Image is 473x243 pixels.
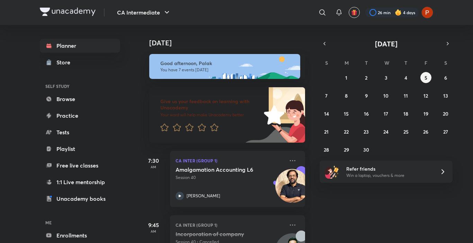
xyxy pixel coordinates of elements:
button: September 10, 2025 [381,90,392,101]
a: 1:1 Live mentorship [40,175,120,189]
button: September 30, 2025 [361,144,372,155]
abbr: September 15, 2025 [344,110,349,117]
h5: 9:45 [140,221,167,229]
abbr: September 29, 2025 [344,146,349,153]
img: Palak [421,7,433,18]
abbr: September 22, 2025 [344,128,349,135]
abbr: September 17, 2025 [384,110,388,117]
h6: SELF STUDY [40,80,120,92]
button: September 25, 2025 [400,126,411,137]
a: Free live classes [40,159,120,172]
img: afternoon [149,54,300,79]
abbr: September 1, 2025 [345,74,347,81]
abbr: September 6, 2025 [444,74,447,81]
h5: Amalgamation Accounting L6 [176,166,262,173]
abbr: September 25, 2025 [403,128,409,135]
abbr: Thursday [404,60,407,66]
abbr: Sunday [325,60,328,66]
abbr: September 30, 2025 [363,146,369,153]
abbr: September 8, 2025 [345,92,348,99]
button: September 11, 2025 [400,90,411,101]
abbr: September 28, 2025 [324,146,329,153]
button: September 20, 2025 [440,108,451,119]
button: September 13, 2025 [440,90,451,101]
button: September 14, 2025 [321,108,332,119]
button: September 16, 2025 [361,108,372,119]
abbr: September 19, 2025 [423,110,428,117]
a: Unacademy books [40,192,120,206]
abbr: September 11, 2025 [404,92,408,99]
abbr: September 2, 2025 [365,74,367,81]
span: [DATE] [375,39,398,48]
div: Store [56,58,74,66]
abbr: September 16, 2025 [364,110,369,117]
abbr: September 18, 2025 [403,110,408,117]
p: You have 7 events [DATE] [160,67,294,73]
abbr: September 3, 2025 [385,74,387,81]
button: [DATE] [329,39,443,48]
abbr: September 23, 2025 [364,128,369,135]
h6: Give us your feedback on learning with Unacademy [160,98,261,111]
abbr: September 13, 2025 [443,92,448,99]
button: September 24, 2025 [381,126,392,137]
a: Playlist [40,142,120,156]
button: September 7, 2025 [321,90,332,101]
button: avatar [349,7,360,18]
button: September 27, 2025 [440,126,451,137]
button: September 21, 2025 [321,126,332,137]
button: September 29, 2025 [341,144,352,155]
button: September 6, 2025 [440,72,451,83]
h6: Good afternoon, Palak [160,60,294,66]
a: Tests [40,125,120,139]
img: feedback_image [240,87,305,143]
button: September 8, 2025 [341,90,352,101]
p: Win a laptop, vouchers & more [346,172,431,179]
img: avatar [351,9,357,16]
abbr: September 12, 2025 [423,92,428,99]
p: CA Inter (Group 1) [176,156,284,165]
button: September 18, 2025 [400,108,411,119]
p: Your word will help make Unacademy better [160,112,261,118]
a: Company Logo [40,8,96,18]
a: Enrollments [40,228,120,242]
img: referral [325,165,339,179]
button: September 15, 2025 [341,108,352,119]
button: September 9, 2025 [361,90,372,101]
h6: ME [40,217,120,228]
abbr: September 10, 2025 [383,92,389,99]
abbr: September 26, 2025 [423,128,428,135]
abbr: September 27, 2025 [443,128,448,135]
abbr: September 7, 2025 [325,92,328,99]
button: September 5, 2025 [420,72,431,83]
abbr: Tuesday [365,60,368,66]
abbr: Wednesday [384,60,389,66]
h5: Incorporation of company [176,231,262,237]
button: September 12, 2025 [420,90,431,101]
button: September 23, 2025 [361,126,372,137]
button: September 19, 2025 [420,108,431,119]
button: September 3, 2025 [381,72,392,83]
h4: [DATE] [149,39,312,47]
abbr: September 14, 2025 [324,110,329,117]
a: Store [40,55,120,69]
button: September 4, 2025 [400,72,411,83]
p: CA Inter (Group 1) [176,221,284,229]
abbr: September 21, 2025 [324,128,329,135]
p: AM [140,229,167,233]
abbr: September 20, 2025 [443,110,448,117]
p: [PERSON_NAME] [187,193,220,199]
button: September 26, 2025 [420,126,431,137]
abbr: Monday [345,60,349,66]
abbr: September 9, 2025 [365,92,368,99]
img: Company Logo [40,8,96,16]
abbr: September 5, 2025 [425,74,427,81]
a: Planner [40,39,120,53]
abbr: Saturday [444,60,447,66]
img: streak [395,9,402,16]
button: September 2, 2025 [361,72,372,83]
abbr: September 4, 2025 [404,74,407,81]
a: Practice [40,109,120,123]
h6: Refer friends [346,165,431,172]
button: September 22, 2025 [341,126,352,137]
p: Session 40 [176,174,284,181]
